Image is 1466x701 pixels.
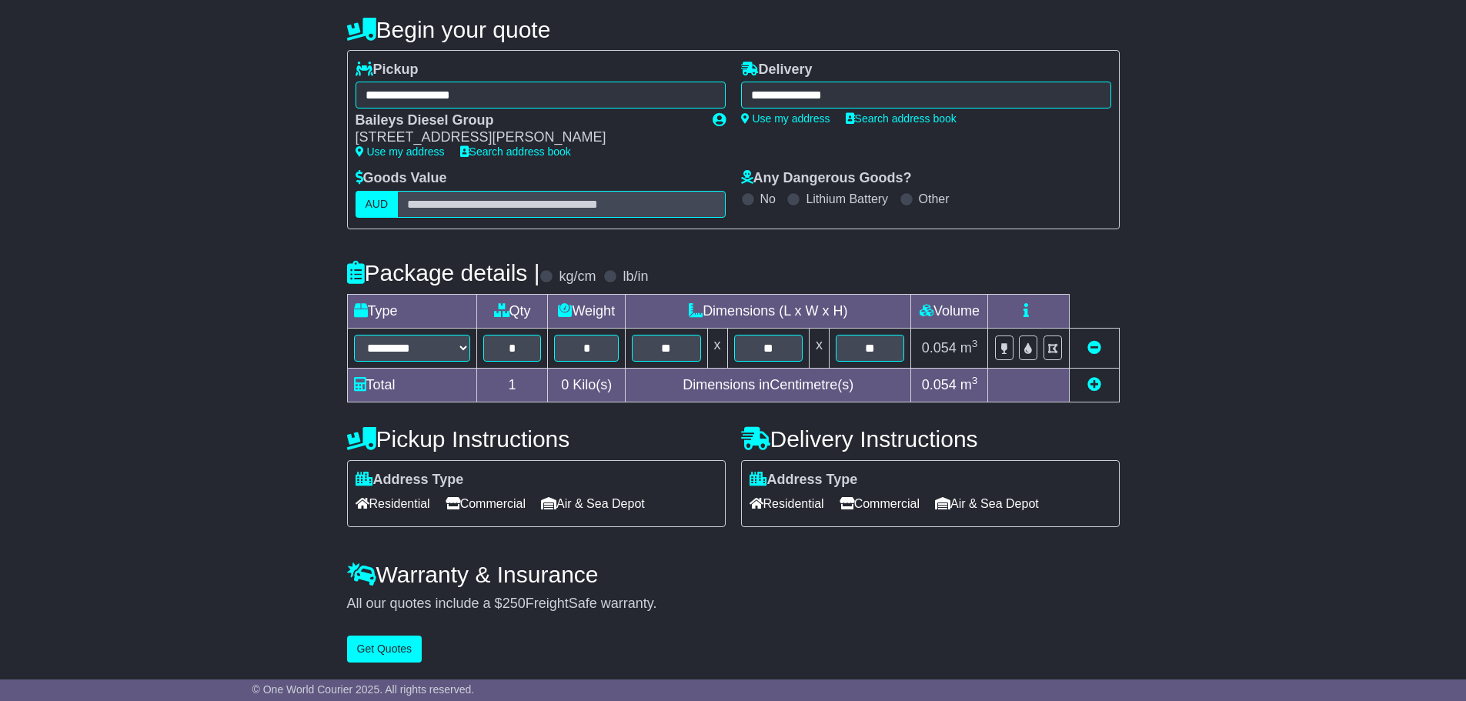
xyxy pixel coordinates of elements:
label: lb/in [623,269,648,285]
span: Residential [750,492,824,516]
a: Use my address [741,112,830,125]
a: Search address book [460,145,571,158]
label: Address Type [750,472,858,489]
td: Kilo(s) [548,368,626,402]
span: Commercial [446,492,526,516]
td: 1 [476,368,548,402]
label: AUD [356,191,399,218]
span: 250 [503,596,526,611]
label: Any Dangerous Goods? [741,170,912,187]
span: Air & Sea Depot [541,492,645,516]
span: m [960,340,978,356]
label: Address Type [356,472,464,489]
h4: Begin your quote [347,17,1120,42]
h4: Package details | [347,260,540,285]
a: Use my address [356,145,445,158]
a: Remove this item [1087,340,1101,356]
h4: Delivery Instructions [741,426,1120,452]
a: Search address book [846,112,957,125]
label: Lithium Battery [806,192,888,206]
span: 0.054 [922,377,957,392]
td: Total [347,368,476,402]
label: kg/cm [559,269,596,285]
h4: Pickup Instructions [347,426,726,452]
td: x [707,328,727,368]
label: Pickup [356,62,419,78]
td: Dimensions (L x W x H) [626,294,911,328]
td: x [809,328,829,368]
span: Residential [356,492,430,516]
span: © One World Courier 2025. All rights reserved. [252,683,475,696]
td: Dimensions in Centimetre(s) [626,368,911,402]
div: All our quotes include a $ FreightSafe warranty. [347,596,1120,613]
label: Delivery [741,62,813,78]
td: Weight [548,294,626,328]
span: Commercial [840,492,920,516]
span: 0 [561,377,569,392]
div: [STREET_ADDRESS][PERSON_NAME] [356,129,697,146]
span: 0.054 [922,340,957,356]
sup: 3 [972,375,978,386]
label: Goods Value [356,170,447,187]
label: No [760,192,776,206]
td: Type [347,294,476,328]
div: Baileys Diesel Group [356,112,697,129]
td: Qty [476,294,548,328]
span: m [960,377,978,392]
h4: Warranty & Insurance [347,562,1120,587]
span: Air & Sea Depot [935,492,1039,516]
label: Other [919,192,950,206]
td: Volume [911,294,988,328]
a: Add new item [1087,377,1101,392]
sup: 3 [972,338,978,349]
button: Get Quotes [347,636,422,663]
